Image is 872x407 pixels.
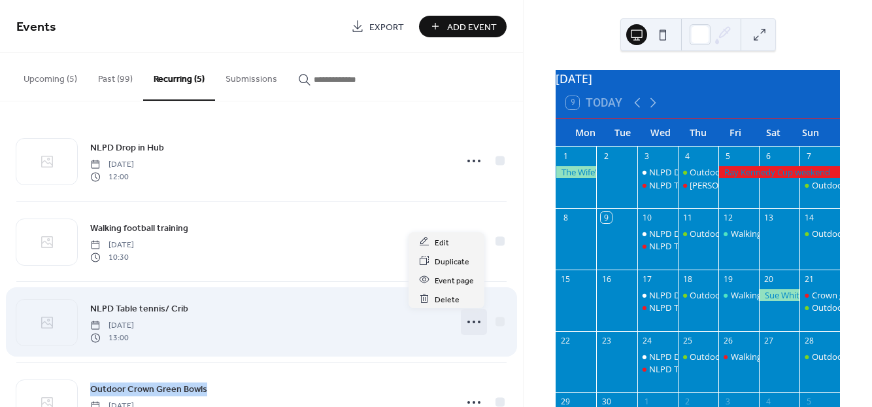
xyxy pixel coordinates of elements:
div: [DATE] [556,70,840,87]
a: Walking football training [90,221,188,236]
a: Outdoor Crown Green Bowls [90,381,207,397]
div: Sat [754,119,792,146]
div: NLPD Table tennis/ Crib [637,363,678,375]
div: Thu [679,119,717,146]
div: Walking football training [718,289,759,301]
div: NLPD Drop in Hub [649,289,722,301]
div: 21 [803,274,814,285]
div: Wed [641,119,679,146]
div: 28 [803,335,814,346]
div: 7 [803,150,814,162]
div: Outdoor Crown Green Bowls [799,179,840,191]
a: NLPD Drop in Hub [90,140,164,155]
div: NLPD Drop in Hub [637,289,678,301]
div: 22 [560,335,571,346]
div: Sun [792,119,830,146]
span: Add Event [447,20,497,34]
span: [DATE] [90,239,134,251]
div: NLPD Drop in Hub [649,166,722,178]
div: Outdoor Crown Green Bowls [799,228,840,239]
div: Luther Live in New Brighton [678,179,718,191]
a: NLPD Table tennis/ Crib [90,301,188,316]
div: [PERSON_NAME] Live in [GEOGRAPHIC_DATA] [690,179,869,191]
div: Outdoor Crown Green Bowls [678,351,718,363]
div: 2 [601,150,612,162]
div: NLPD Table tennis/ Crib [649,240,742,252]
div: Outdoor Crown Green Bowls [799,302,840,313]
div: Sue White's birthday [759,289,799,301]
div: 5 [722,150,733,162]
span: 13:00 [90,332,134,344]
div: NLPD Table tennis/ Crib [637,302,678,313]
div: NLPD Table tennis/ Crib [649,363,742,375]
div: NLPD Drop in Hub [637,351,678,363]
div: Walking football league [731,351,821,363]
span: Duplicate [435,255,469,268]
div: Mon [566,119,604,146]
div: Ray Kennedy Cup weekend [718,166,840,178]
span: [DATE] [90,159,134,171]
div: The Wife's birthday [556,166,596,178]
div: 8 [560,212,571,223]
button: Past (99) [88,53,143,99]
div: 23 [601,335,612,346]
div: NLPD Drop in Hub [649,228,722,239]
span: Export [369,20,404,34]
div: 13 [763,212,774,223]
div: 25 [682,335,693,346]
div: NLPD Table tennis/ Crib [649,179,742,191]
button: Recurring (5) [143,53,215,101]
div: Outdoor Crown Green Bowls [799,351,840,363]
div: NLPD Table tennis/ Crib [637,179,678,191]
div: NLPD Table tennis/ Crib [637,240,678,252]
div: 14 [803,212,814,223]
div: 27 [763,335,774,346]
span: 10:30 [90,251,134,263]
span: Walking football training [90,222,188,236]
div: Tue [604,119,642,146]
div: NLPD Drop in Hub [649,351,722,363]
div: 17 [641,274,652,285]
div: Outdoor Crown Green Bowls [690,228,803,239]
div: 9 [601,212,612,223]
span: Edit [435,236,449,249]
div: Walking football training [731,228,826,239]
div: Outdoor Crown Green Bowls [678,289,718,301]
span: Event page [435,274,474,287]
div: 15 [560,274,571,285]
a: Export [341,16,414,37]
div: 16 [601,274,612,285]
div: NLPD Drop in Hub [637,166,678,178]
div: Walking football training [731,289,826,301]
span: Outdoor Crown Green Bowls [90,383,207,397]
span: NLPD Table tennis/ Crib [90,302,188,316]
div: Crown green bowls tournament [799,289,840,301]
div: 11 [682,212,693,223]
div: Walking football league [718,351,759,363]
div: 12 [722,212,733,223]
div: 18 [682,274,693,285]
span: [DATE] [90,320,134,332]
div: 26 [722,335,733,346]
div: 10 [641,212,652,223]
button: Add Event [419,16,507,37]
div: Fri [716,119,754,146]
div: NLPD Table tennis/ Crib [649,302,742,313]
div: Outdoor Crown Green Bowls [690,351,803,363]
div: 19 [722,274,733,285]
div: Outdoor Crown Green Bowls [690,166,803,178]
div: Outdoor Crown Green Bowls [690,289,803,301]
button: Upcoming (5) [13,53,88,99]
span: Events [16,14,56,40]
span: 12:00 [90,171,134,183]
div: NLPD Drop in Hub [637,228,678,239]
div: 4 [682,150,693,162]
div: 3 [641,150,652,162]
div: 1 [560,150,571,162]
span: Delete [435,292,460,306]
div: Outdoor Crown Green Bowls [678,228,718,239]
div: 20 [763,274,774,285]
div: 6 [763,150,774,162]
div: Walking football training [718,228,759,239]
